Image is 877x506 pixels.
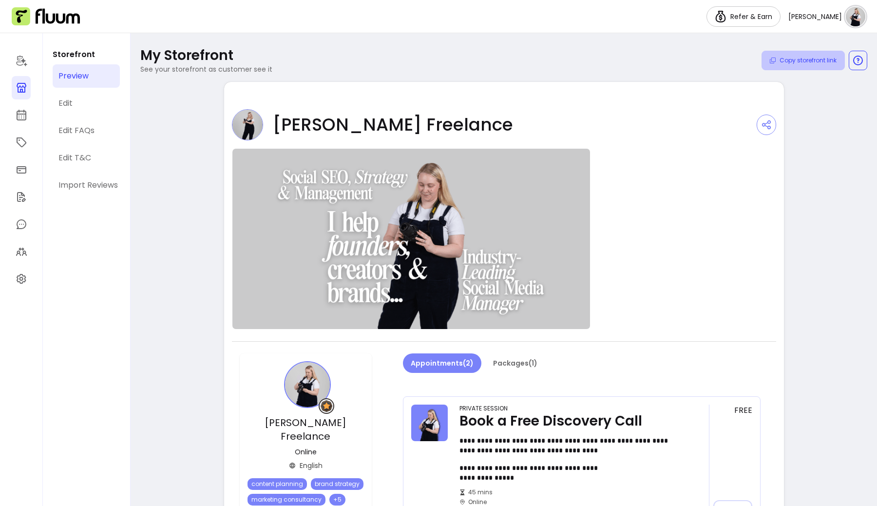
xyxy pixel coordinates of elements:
a: Edit [53,92,120,115]
span: [PERSON_NAME] Freelance [265,416,346,443]
span: content planning [251,480,303,488]
img: image-0 [232,148,591,330]
span: marketing consultancy [251,495,322,504]
div: Edit [58,97,73,109]
a: Edit T&C [53,146,120,170]
a: Calendar [12,103,31,127]
img: Provider image [232,109,263,140]
div: Private Session [459,405,508,412]
img: Book a Free Discovery Call [411,405,448,441]
span: [PERSON_NAME] [788,12,842,21]
span: brand strategy [315,480,360,488]
a: My Messages [12,213,31,236]
a: Offerings [12,131,31,154]
a: Storefront [12,76,31,99]
img: Grow [321,400,332,412]
img: Fluum Logo [12,7,80,26]
a: Clients [12,240,31,263]
img: avatar [846,7,865,26]
div: Online [459,488,682,506]
div: Edit FAQs [58,125,95,136]
div: Import Reviews [58,179,118,191]
p: Storefront [53,49,120,60]
a: Edit FAQs [53,119,120,142]
p: Online [295,447,317,457]
button: Copy storefront link [762,51,845,70]
span: + 5 [331,496,343,504]
button: Packages(1) [485,353,545,373]
span: FREE [734,405,752,416]
a: Settings [12,267,31,291]
button: Appointments(2) [403,353,481,373]
span: [PERSON_NAME] Freelance [273,115,513,135]
p: See your storefront as customer see it [140,64,272,74]
a: Preview [53,64,120,88]
a: Home [12,49,31,72]
div: Preview [58,70,89,82]
a: Refer & Earn [706,6,781,27]
div: English [289,461,323,470]
a: Sales [12,158,31,181]
img: Provider image [284,361,331,408]
span: 45 mins [468,488,682,496]
button: avatar[PERSON_NAME] [788,7,865,26]
p: My Storefront [140,47,233,64]
a: Forms [12,185,31,209]
a: Import Reviews [53,174,120,197]
div: Book a Free Discovery Call [459,412,682,430]
div: Edit T&C [58,152,91,164]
